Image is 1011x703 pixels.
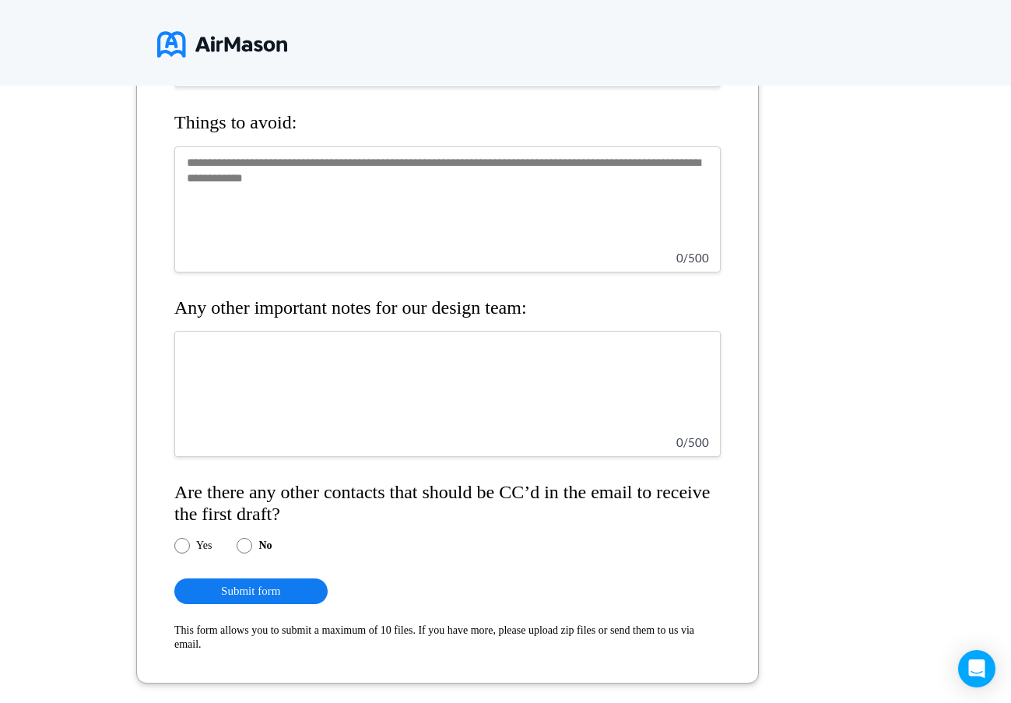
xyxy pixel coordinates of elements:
span: This form allows you to submit a maximum of 10 files. If you have more, please upload zip files o... [174,624,694,650]
h4: Any other important notes for our design team: [174,297,721,319]
span: 0 / 500 [676,251,709,265]
div: Open Intercom Messenger [958,650,995,687]
label: Yes [196,540,212,552]
h4: Things to avoid: [174,112,721,134]
span: 0 / 500 [676,435,709,449]
h4: Are there any other contacts that should be CC’d in the email to receive the first draft? [174,482,721,525]
button: Submit form [174,578,328,604]
img: logo [157,25,287,64]
label: No [258,540,272,552]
